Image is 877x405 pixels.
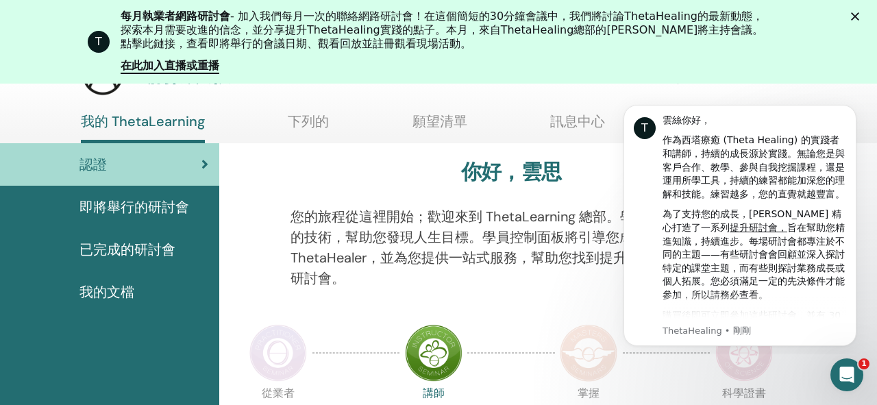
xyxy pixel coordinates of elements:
[79,241,175,258] font: 已完成的研討會
[603,93,877,354] iframe: 對講機通知訊息
[851,12,865,21] div: 關閉
[830,358,863,391] iframe: 對講機即時聊天
[405,324,462,382] img: 講師
[550,113,605,140] a: 訊息中心
[60,217,242,282] font: 購買後即可立即參加這些研討會，並有 30 天的複習期供您根據需要進行審核。還有什麼特別的福利嗎？強化研討會不僅能提供絕佳的學習機會，還能幫助從業人員和講師獲得再認證！
[288,112,329,130] font: 下列的
[262,386,295,400] font: 從業者
[95,35,102,48] font: T
[79,198,189,216] font: 即將舉行的研討會
[578,386,600,400] font: 掌握
[121,10,230,23] font: 每月執業者網路研討會
[861,359,867,368] font: 1
[88,31,110,53] div: ThetaHealing 的個人資料圖片
[412,112,467,130] font: 願望清單
[81,113,205,143] a: 我的 ThetaLearning
[79,283,134,301] font: 我的文檔
[461,158,561,185] font: 你好，雲思
[423,386,445,400] font: 講師
[288,113,329,140] a: 下列的
[291,208,730,287] font: 您的旅程從這裡開始；歡迎來到 ThetaLearning 總部。學習這項享譽全球的技術，幫助您發現人生目標。學員控制面板將引導您成為認證 ThetaHealer，並為您提供一站式服務，幫助您找到...
[81,112,205,130] font: 我的 ThetaLearning
[79,156,107,173] font: 認證
[722,386,766,400] font: 科學證書
[60,233,148,243] font: ThetaHealing • 剛剛
[60,232,243,245] p: 來自 ThetaHealing 的訊息，剛剛發送
[560,324,617,382] img: 掌握
[121,59,219,74] a: 在此加入直播或重播
[412,113,467,140] a: 願望清單
[121,59,219,72] font: 在此加入直播或重播
[121,10,763,50] font: - 加入我們每月一次的聯絡網路研討會！在這個簡短的30分鐘會議中，我們將討論ThetaHealing的最新動態，探索本月需要改進的信念，並分享提升ThetaHealing實踐的點子。本月，來自T...
[249,324,307,382] img: 從業者
[550,112,605,130] font: 訊息中心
